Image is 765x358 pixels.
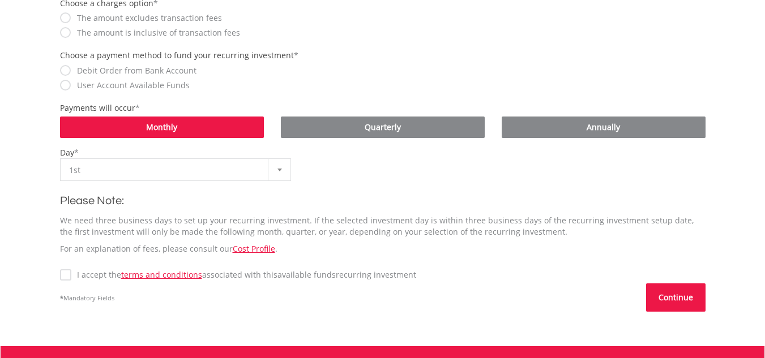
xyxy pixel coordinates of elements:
h2: Please Note: [60,192,706,209]
label: User Account Available Funds [71,80,190,91]
label: The amount is inclusive of transaction fees [71,27,240,38]
span: 1st [69,159,266,182]
a: terms and conditions [121,269,202,280]
button: Continue [646,283,706,312]
span: Mandatory Fields [60,294,114,302]
span: Monthly [146,122,177,132]
span: Available Funds [277,269,336,280]
span: Annually [587,122,620,132]
a: Cost Profile [233,243,275,254]
label: Day [60,147,74,158]
label: I accept the associated with this recurring investment [71,269,416,281]
span: Quarterly [365,122,401,132]
label: Debit Order from Bank Account [71,65,196,76]
label: The amount excludes transaction fees [71,12,222,24]
label: Choose a payment method to fund your recurring investment [60,50,294,61]
label: Payments will occur [60,102,135,113]
p: We need three business days to set up your recurring investment. If the selected investment day i... [60,215,706,238]
p: For an explanation of fees, please consult our . [60,243,706,255]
